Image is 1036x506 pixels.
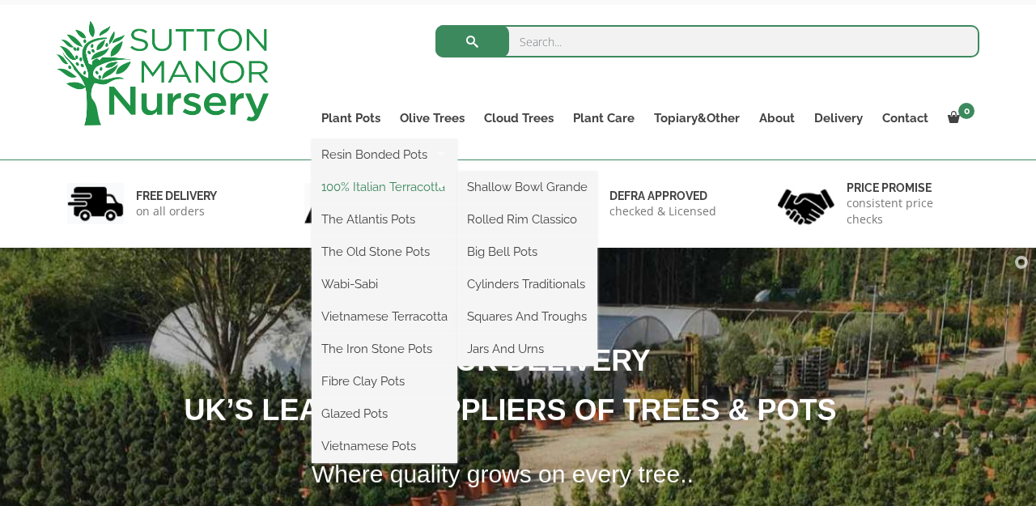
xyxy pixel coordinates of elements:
a: The Old Stone Pots [312,240,457,264]
a: Squares And Troughs [457,304,597,329]
img: logo [57,21,269,125]
a: Olive Trees [390,107,474,130]
p: on all orders [136,203,217,219]
a: Plant Pots [312,107,390,130]
h6: FREE DELIVERY [136,189,217,203]
a: Glazed Pots [312,402,457,426]
a: Fibre Clay Pots [312,369,457,393]
a: 0 [938,107,979,130]
input: Search... [435,25,980,57]
img: 2.jpg [304,183,361,224]
a: Big Bell Pots [457,240,597,264]
a: The Iron Stone Pots [312,337,457,361]
a: Shallow Bowl Grande [457,175,597,199]
img: 4.jpg [778,179,834,228]
h6: Defra approved [609,189,716,203]
a: Vietnamese Terracotta [312,304,457,329]
p: consistent price checks [847,195,970,227]
a: Plant Care [563,107,644,130]
a: The Atlantis Pots [312,207,457,232]
a: 100% Italian Terracotta [312,175,457,199]
p: checked & Licensed [609,203,716,219]
h6: Price promise [847,181,970,195]
a: Rolled Rim Classico [457,207,597,232]
a: Delivery [805,107,873,130]
img: 1.jpg [67,183,124,224]
span: 0 [958,103,974,119]
a: About [749,107,805,130]
a: Contact [873,107,938,130]
a: Topiary&Other [644,107,749,130]
a: Wabi-Sabi [312,272,457,296]
a: Resin Bonded Pots [312,142,457,167]
a: Cylinders Traditionals [457,272,597,296]
a: Cloud Trees [474,107,563,130]
a: Vietnamese Pots [312,434,457,458]
a: Jars And Urns [457,337,597,361]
